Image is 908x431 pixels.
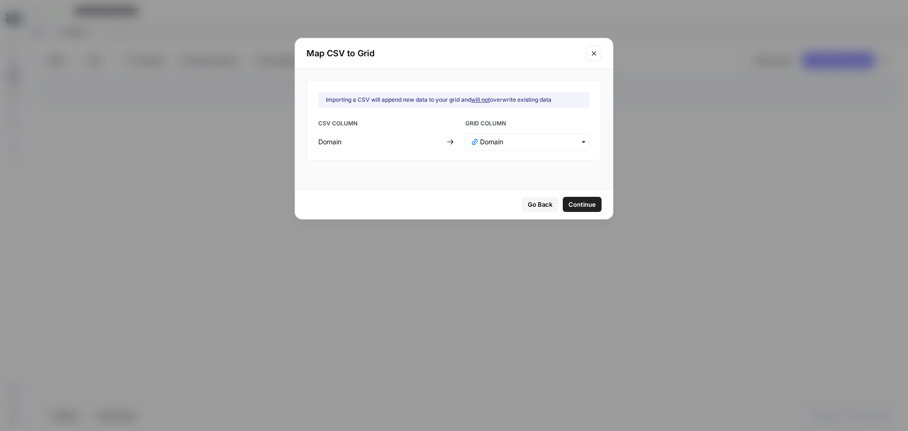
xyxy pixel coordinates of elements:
[471,96,490,103] u: will not
[522,197,558,212] button: Go Back
[563,197,602,212] button: Continue
[480,137,584,147] input: Domain
[568,200,596,209] span: Continue
[318,137,443,147] div: Domain
[528,200,552,209] span: Go Back
[318,119,443,130] span: CSV COLUMN
[306,47,581,60] h2: Map CSV to Grid
[465,119,590,130] span: GRID COLUMN
[586,46,602,61] button: Close modal
[326,96,551,104] div: Importing a CSV will append new data to your grid and overwrite existing data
